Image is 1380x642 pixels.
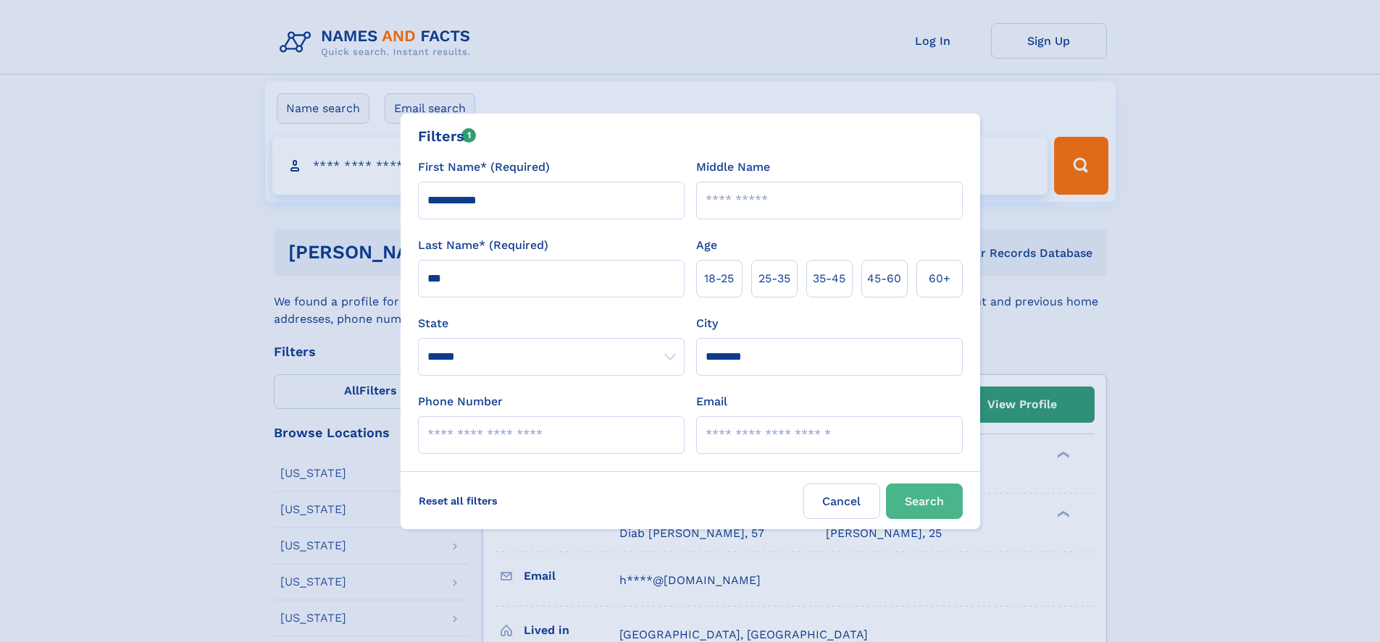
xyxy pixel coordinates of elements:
label: Phone Number [418,393,503,410]
div: Filters [418,125,477,147]
label: Age [696,237,717,254]
label: State [418,315,685,332]
button: Search [886,483,963,519]
span: 25‑35 [758,270,790,287]
label: Cancel [803,483,880,519]
label: Reset all filters [409,483,507,518]
label: First Name* (Required) [418,159,550,176]
span: 45‑60 [867,270,901,287]
span: 18‑25 [704,270,734,287]
label: Email [696,393,727,410]
span: 35‑45 [813,270,845,287]
label: Last Name* (Required) [418,237,548,254]
label: City [696,315,718,332]
span: 60+ [929,270,950,287]
label: Middle Name [696,159,770,176]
